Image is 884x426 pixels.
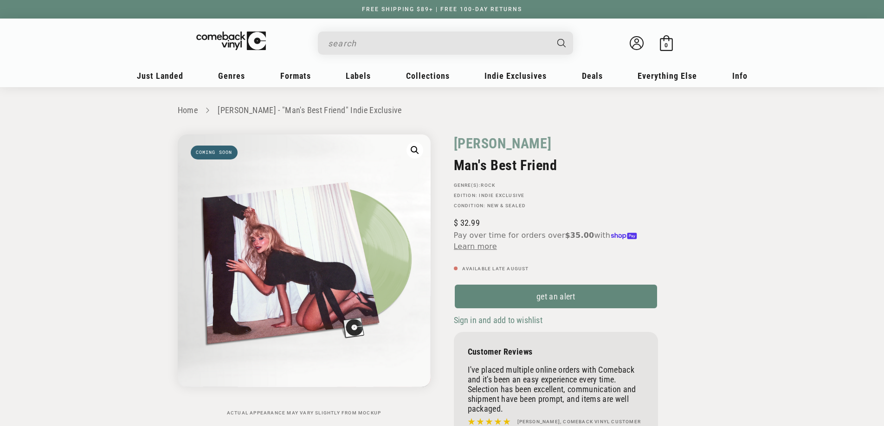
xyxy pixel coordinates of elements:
[137,71,183,81] span: Just Landed
[178,410,431,416] p: Actual appearance may vary slightly from mockup
[481,183,495,188] a: Rock
[454,218,480,228] span: 32.99
[517,418,641,426] h4: [PERSON_NAME], Comeback Vinyl customer
[549,32,574,55] button: Search
[353,6,531,13] a: FREE SHIPPING $89+ | FREE 100-DAY RETURNS
[346,71,371,81] span: Labels
[462,266,529,271] span: Available Late August
[318,32,573,55] div: Search
[178,134,431,416] media-gallery: Gallery Viewer
[582,71,603,81] span: Deals
[454,183,658,188] p: GENRE(S):
[191,146,238,159] span: Coming soon
[732,71,748,81] span: Info
[454,284,658,309] a: get an alert
[328,34,548,53] input: search
[454,315,545,325] button: Sign in and add to wishlist
[454,157,658,173] h2: Man's Best Friend
[454,134,552,153] a: [PERSON_NAME]
[468,365,644,413] p: I've placed multiple online orders with Comeback and it's been an easy experience every time. Sel...
[454,315,542,325] span: Sign in and add to wishlist
[454,203,658,209] p: Condition: New & Sealed
[218,71,245,81] span: Genres
[178,104,707,117] nav: breadcrumbs
[665,42,668,49] span: 0
[638,71,697,81] span: Everything Else
[218,105,401,115] a: [PERSON_NAME] - "Man's Best Friend" Indie Exclusive
[484,71,547,81] span: Indie Exclusives
[280,71,311,81] span: Formats
[178,105,198,115] a: Home
[406,71,450,81] span: Collections
[479,193,524,198] a: Indie Exclusive
[454,218,458,228] span: $
[454,193,658,198] p: Edition:
[468,347,644,356] p: Customer Reviews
